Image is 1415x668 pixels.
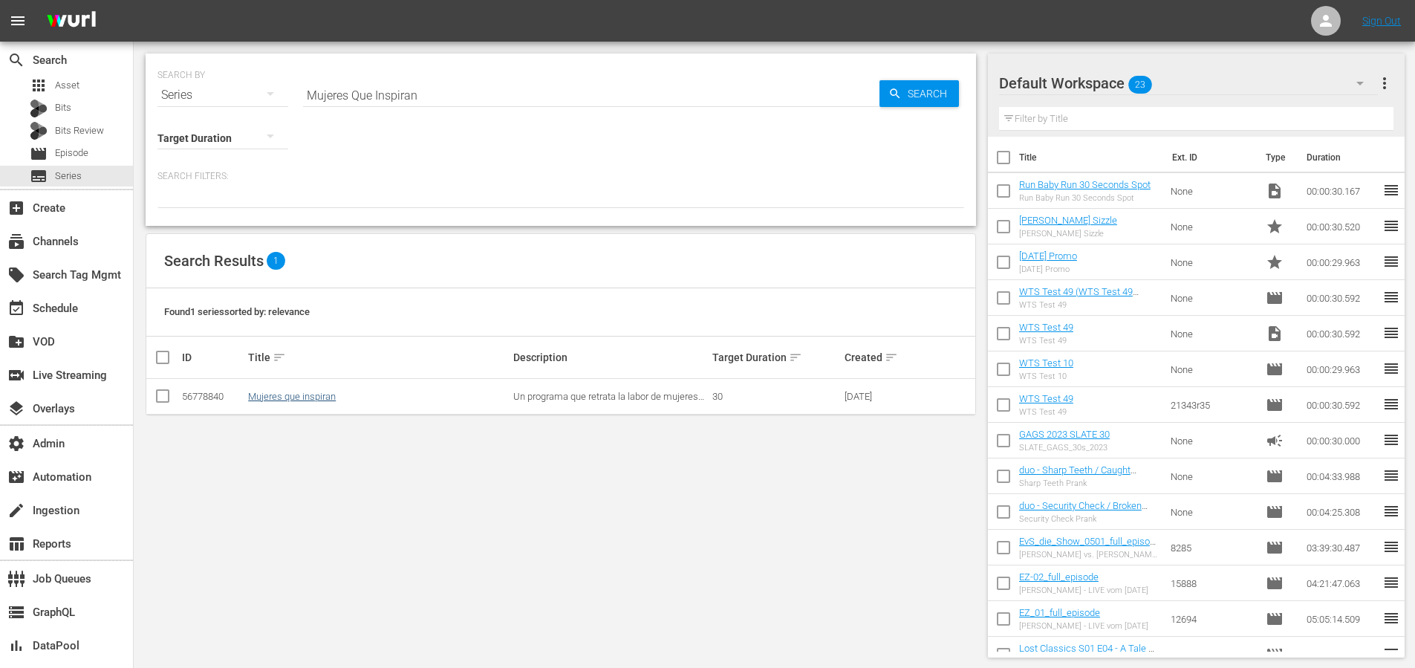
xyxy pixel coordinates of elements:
span: Job Queues [7,570,25,588]
a: Lost Classics S01 E04 - A Tale of Two DeLoreans [1019,643,1157,665]
td: 00:00:30.592 [1301,387,1382,423]
span: reorder [1382,538,1400,556]
span: Overlays [7,400,25,418]
div: WTS Test 49 [1019,336,1073,346]
td: 12694 [1165,601,1260,637]
span: Ad [1266,432,1284,450]
td: 00:00:30.520 [1301,209,1382,244]
span: reorder [1382,288,1400,306]
button: more_vert [1376,65,1393,101]
a: WTS Test 49 [1019,393,1073,404]
td: 00:00:30.592 [1301,316,1382,351]
span: Episode [1266,610,1284,628]
a: EZ_01_full_episode [1019,607,1100,618]
td: 00:04:33.988 [1301,458,1382,494]
a: [PERSON_NAME] Sizzle [1019,215,1117,226]
a: WTS Test 49 (WTS Test 49 (00:00:00)) [1019,286,1139,308]
span: Episode [1266,360,1284,378]
div: Bits [30,100,48,117]
a: Run Baby Run 30 Seconds Spot [1019,179,1151,190]
span: Video [1266,182,1284,200]
td: 00:00:29.963 [1301,351,1382,387]
td: 21343r35 [1165,387,1260,423]
td: 15888 [1165,565,1260,601]
span: reorder [1382,360,1400,377]
td: 00:00:30.000 [1301,423,1382,458]
div: Target Duration [712,348,840,366]
a: [DATE] Promo [1019,250,1077,262]
a: duo - Sharp Teeth / Caught Cheating [1019,464,1136,487]
button: Search [879,80,959,107]
span: Search Results [164,252,264,270]
span: Episode [1266,539,1284,557]
div: WTS Test 10 [1019,372,1073,381]
span: Series [55,169,82,184]
div: Description [513,351,708,363]
span: reorder [1382,502,1400,520]
span: reorder [1382,574,1400,591]
span: Found 1 series sorted by: relevance [164,306,310,317]
div: Sharp Teeth Prank [1019,479,1159,488]
td: None [1165,351,1260,387]
span: more_vert [1376,74,1393,92]
span: reorder [1382,645,1400,663]
span: sort [273,351,286,364]
div: [DATE] Promo [1019,265,1077,274]
span: Automation [7,468,25,486]
div: Title [248,348,509,366]
span: Episode [1266,396,1284,414]
span: GraphQL [7,603,25,621]
span: Asset [55,78,79,93]
div: [PERSON_NAME] Sizzle [1019,229,1117,239]
span: sort [789,351,802,364]
span: Promo [1266,218,1284,236]
a: GAGS 2023 SLATE 30 [1019,429,1110,440]
span: reorder [1382,253,1400,270]
span: DataPool [7,637,25,655]
span: Episode [1266,646,1284,664]
span: Admin [7,435,25,453]
span: reorder [1382,467,1400,484]
div: [PERSON_NAME] - LIVE vom [DATE] [1019,586,1148,595]
span: Episode [30,145,48,163]
td: None [1165,244,1260,280]
span: Video [1266,325,1284,343]
a: Sign Out [1362,15,1401,27]
img: ans4CAIJ8jUAAAAAAAAAAAAAAAAAAAAAAAAgQb4GAAAAAAAAAAAAAAAAAAAAAAAAJMjXAAAAAAAAAAAAAAAAAAAAAAAAgAT5G... [36,4,107,39]
span: Reports [7,535,25,553]
a: Mujeres que inspiran [248,391,336,402]
span: reorder [1382,395,1400,413]
span: Bits [55,100,71,115]
td: None [1165,280,1260,316]
td: None [1165,423,1260,458]
a: WTS Test 10 [1019,357,1073,369]
span: Schedule [7,299,25,317]
span: 1 [267,252,285,270]
span: Episode [1266,289,1284,307]
td: 05:05:14.509 [1301,601,1382,637]
a: EvS_die_Show_0501_full_episode [1019,536,1156,558]
div: SLATE_GAGS_30s_2023 [1019,443,1110,453]
span: Series [30,167,48,185]
td: None [1165,173,1260,209]
th: Title [1019,137,1163,178]
span: Un programa que retrata la labor de mujeres con historias inspiradoras y logros increíbles. [513,391,704,413]
span: Search [902,80,959,107]
td: None [1165,494,1260,530]
div: WTS Test 49 [1019,300,1159,310]
span: reorder [1382,181,1400,199]
td: 00:00:30.167 [1301,173,1382,209]
span: Live Streaming [7,366,25,384]
div: [PERSON_NAME] - LIVE vom [DATE] [1019,621,1148,631]
div: Run Baby Run 30 Seconds Spot [1019,193,1151,203]
td: 04:21:47.063 [1301,565,1382,601]
span: Search Tag Mgmt [7,266,25,284]
td: 00:04:25.308 [1301,494,1382,530]
span: 23 [1128,69,1152,100]
th: Duration [1298,137,1387,178]
span: Bits Review [55,123,104,138]
a: EZ-02_full_episode [1019,571,1099,583]
div: Bits Review [30,122,48,140]
td: 03:39:30.487 [1301,530,1382,565]
span: Ingestion [7,502,25,519]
